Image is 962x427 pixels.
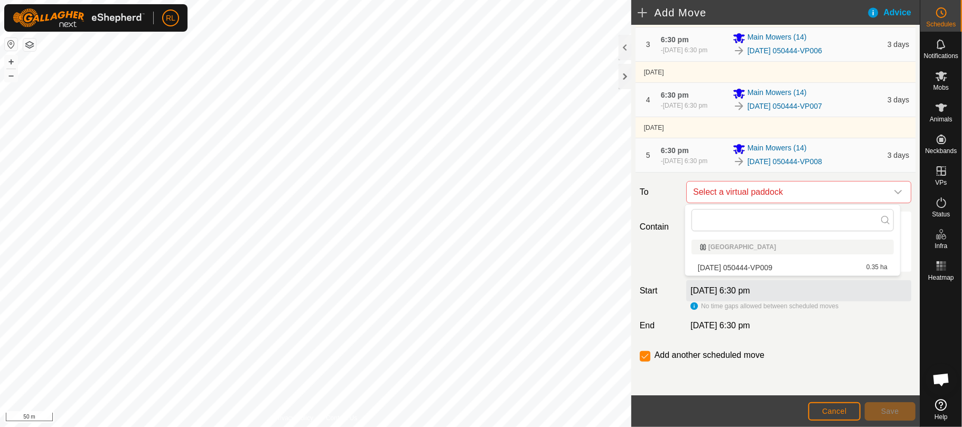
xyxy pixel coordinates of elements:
[928,274,954,281] span: Heatmap
[5,69,17,82] button: –
[661,91,689,99] span: 6:30 pm
[926,364,957,395] a: Open chat
[274,413,313,423] a: Privacy Policy
[5,38,17,51] button: Reset Map
[733,44,745,57] img: To
[13,8,145,27] img: Gallagher Logo
[661,146,689,155] span: 6:30 pm
[881,407,899,415] span: Save
[867,6,920,19] div: Advice
[926,21,956,27] span: Schedules
[685,235,900,276] ul: Option List
[822,407,847,415] span: Cancel
[888,96,909,104] span: 3 days
[661,101,707,110] div: -
[888,182,909,203] div: dropdown trigger
[638,6,867,19] h2: Add Move
[690,286,750,295] label: [DATE] 6:30 pm
[663,102,707,109] span: [DATE] 6:30 pm
[935,243,947,249] span: Infra
[933,84,949,91] span: Mobs
[932,211,950,217] span: Status
[865,402,916,421] button: Save
[646,40,650,49] span: 3
[698,264,772,271] span: [DATE] 050444-VP009
[661,45,707,55] div: -
[661,156,707,166] div: -
[866,264,888,271] span: 0.35 ha
[733,155,745,168] img: To
[920,395,962,424] a: Help
[692,260,894,276] li: 2025-08-12 050444-VP009
[5,55,17,68] button: +
[646,96,650,104] span: 4
[646,151,650,159] span: 5
[644,69,664,76] span: [DATE]
[748,101,822,112] a: [DATE] 050444-VP007
[925,148,957,154] span: Neckbands
[888,151,909,159] span: 3 days
[748,87,807,100] span: Main Mowers (14)
[636,181,682,203] label: To
[689,182,888,203] span: Select a virtual paddock
[930,116,952,122] span: Animals
[888,40,909,49] span: 3 days
[636,221,682,233] label: Contain
[636,319,682,332] label: End
[748,32,807,44] span: Main Mowers (14)
[636,284,682,297] label: Start
[748,143,807,155] span: Main Mowers (14)
[748,45,822,56] a: [DATE] 050444-VP006
[700,244,885,250] div: [GEOGRAPHIC_DATA]
[808,402,861,421] button: Cancel
[935,179,947,186] span: VPs
[655,351,764,359] label: Add another scheduled move
[663,46,707,54] span: [DATE] 6:30 pm
[748,156,822,167] a: [DATE] 050444-VP008
[663,157,707,165] span: [DATE] 6:30 pm
[326,413,357,423] a: Contact Us
[166,13,175,24] span: RL
[701,302,838,310] span: No time gaps allowed between scheduled moves
[924,53,958,59] span: Notifications
[935,414,948,420] span: Help
[23,39,36,51] button: Map Layers
[661,35,689,44] span: 6:30 pm
[644,124,664,131] span: [DATE]
[733,100,745,112] img: To
[690,321,750,330] span: [DATE] 6:30 pm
